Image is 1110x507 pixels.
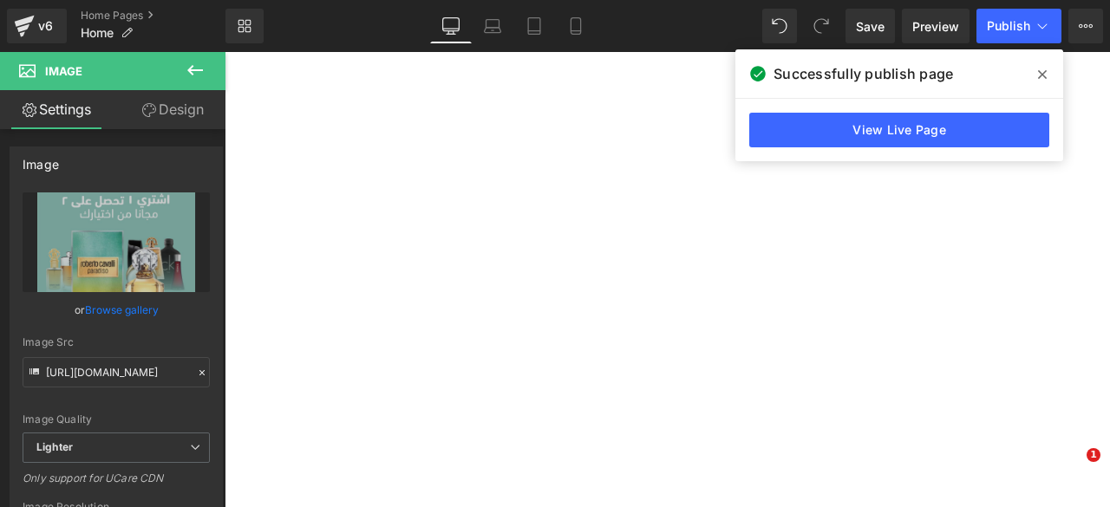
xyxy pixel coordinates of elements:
div: Only support for UCare CDN [23,471,210,497]
div: Image Src [23,336,210,348]
span: Publish [987,19,1030,33]
span: Save [856,17,885,36]
a: Mobile [555,9,597,43]
span: Preview [912,17,959,36]
a: v6 [7,9,67,43]
a: Laptop [472,9,513,43]
div: v6 [35,15,56,37]
a: Tablet [513,9,555,43]
button: More [1068,9,1103,43]
a: Desktop [430,9,472,43]
input: Link [23,357,210,387]
button: Undo [762,9,797,43]
a: View Live Page [749,113,1049,147]
span: Successfully publish page [774,63,953,84]
a: New Library [225,9,264,43]
a: Browse gallery [85,295,159,325]
div: Image [23,147,59,172]
iframe: Intercom live chat [1051,448,1093,490]
a: Home Pages [81,9,225,23]
a: Preview [902,9,970,43]
div: or [23,301,210,319]
button: Publish [976,9,1061,43]
span: 1 [1087,448,1100,462]
button: Redo [804,9,839,43]
a: Design [116,90,229,129]
span: Image [45,64,82,78]
div: Image Quality [23,413,210,426]
span: Home [81,26,114,40]
b: Lighter [36,440,73,453]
